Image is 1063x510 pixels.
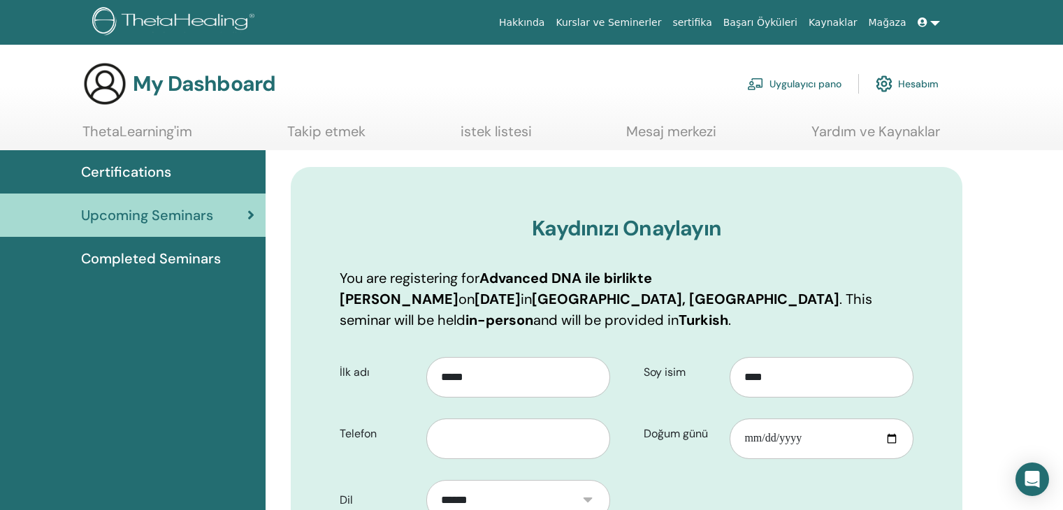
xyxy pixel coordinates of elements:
[667,10,717,36] a: sertifika
[340,269,652,308] b: Advanced DNA ile birlikte [PERSON_NAME]
[876,72,892,96] img: cog.svg
[550,10,667,36] a: Kurslar ve Seminerler
[133,71,275,96] h3: My Dashboard
[340,216,913,241] h3: Kaydınızı Onaylayın
[81,205,213,226] span: Upcoming Seminars
[82,61,127,106] img: generic-user-icon.jpg
[1015,462,1049,496] div: Open Intercom Messenger
[679,311,728,329] b: Turkish
[82,123,192,150] a: ThetaLearning'im
[718,10,803,36] a: Başarı Öyküleri
[329,359,426,386] label: İlk adı
[465,311,533,329] b: in-person
[876,68,939,99] a: Hesabım
[747,78,764,90] img: chalkboard-teacher.svg
[633,359,730,386] label: Soy isim
[532,290,839,308] b: [GEOGRAPHIC_DATA], [GEOGRAPHIC_DATA]
[626,123,716,150] a: Mesaj merkezi
[340,268,913,330] p: You are registering for on in . This seminar will be held and will be provided in .
[81,248,221,269] span: Completed Seminars
[811,123,940,150] a: Yardım ve Kaynaklar
[81,161,171,182] span: Certifications
[287,123,366,150] a: Takip etmek
[329,421,426,447] label: Telefon
[461,123,532,150] a: istek listesi
[803,10,863,36] a: Kaynaklar
[633,421,730,447] label: Doğum günü
[493,10,551,36] a: Hakkında
[747,68,841,99] a: Uygulayıcı pano
[92,7,259,38] img: logo.png
[862,10,911,36] a: Mağaza
[475,290,521,308] b: [DATE]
